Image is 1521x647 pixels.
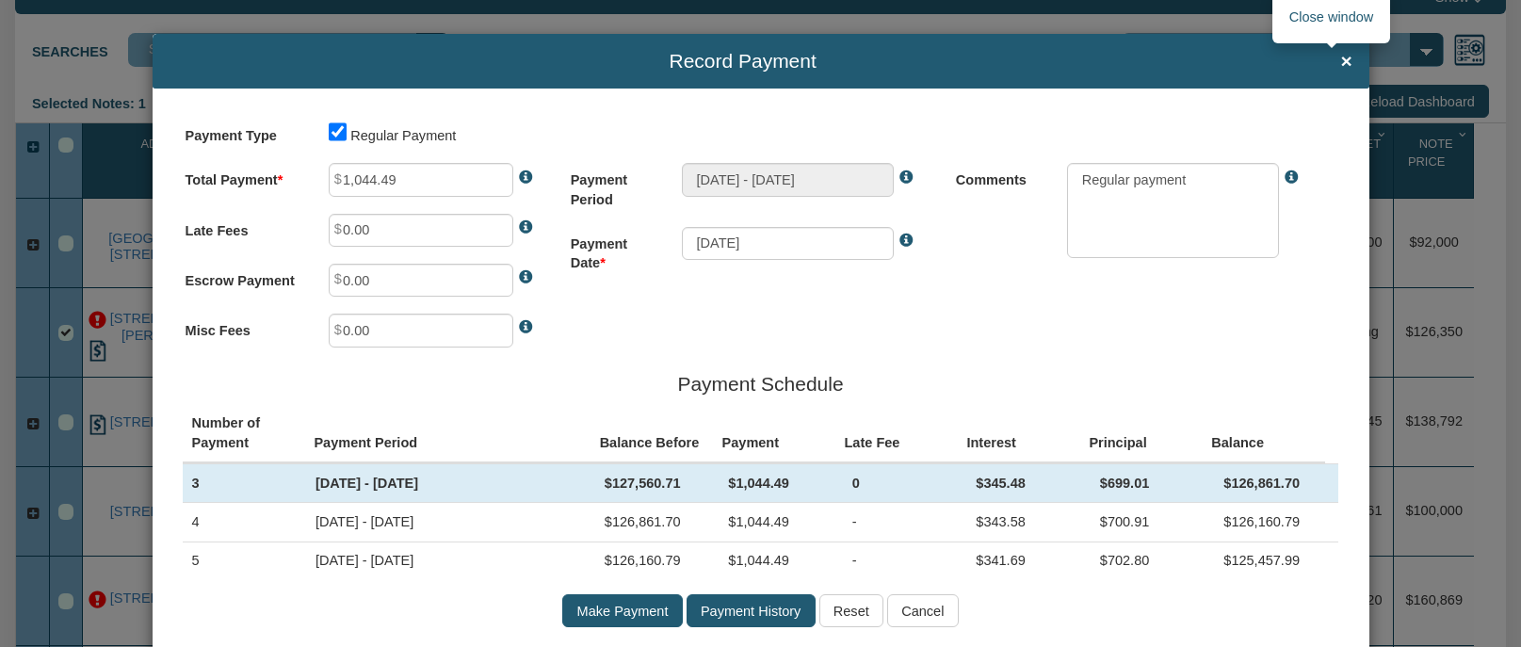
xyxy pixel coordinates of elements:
[329,214,513,248] input: Enter Late Fees
[329,264,513,298] input: Enter Late Fees
[306,503,595,542] td: [DATE] - [DATE]
[967,542,1092,580] td: $341.69
[186,214,313,241] label: Late Fees
[591,404,713,462] th: Balance Before
[720,464,844,503] td: $1,044.49
[186,163,313,190] label: Total Payment
[1203,404,1325,462] th: Balance
[1340,50,1351,72] span: ×
[887,594,959,628] input: Cancel
[562,594,682,628] input: Make Payment
[595,542,720,580] td: $126,160.79
[306,542,595,580] td: [DATE] - [DATE]
[186,314,313,341] label: Misc Fees
[819,594,883,628] input: Reset
[687,594,816,628] input: Payment History
[852,514,857,529] span: -
[1215,464,1339,503] td: $126,861.70
[967,503,1092,542] td: $343.58
[682,227,893,261] input: Please enter Payment Date
[169,50,1317,72] span: Record Payment
[200,373,1322,395] h4: Payment Schedule
[571,163,666,210] label: Payment Period
[958,404,1080,462] th: Interest
[713,404,835,462] th: Payment
[956,163,1051,190] label: Comments
[1215,503,1339,542] td: $126,160.79
[1091,503,1215,542] td: $700.91
[1091,542,1215,580] td: $702.80
[967,464,1092,503] td: $345.48
[183,404,305,462] th: Number of Payment
[191,514,199,529] span: 4
[852,476,860,491] span: 0
[571,227,666,274] label: Payment Date
[595,464,720,503] td: $127,560.71
[305,404,591,462] th: Payment Period
[595,503,720,542] td: $126,861.70
[720,503,844,542] td: $1,044.49
[835,404,958,462] th: Late Fee
[191,553,199,568] span: 5
[1215,542,1339,580] td: $125,457.99
[191,476,199,491] span: 3
[720,542,844,580] td: $1,044.49
[186,119,313,146] label: Payment Type
[1091,464,1215,503] td: $699.01
[306,464,595,503] td: [DATE] - [DATE]
[186,264,313,291] label: Escrow Payment
[350,129,456,144] span: Regular Payment
[852,553,857,568] span: -
[1080,404,1203,462] th: Principal
[329,314,513,348] input: Enter Late Fees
